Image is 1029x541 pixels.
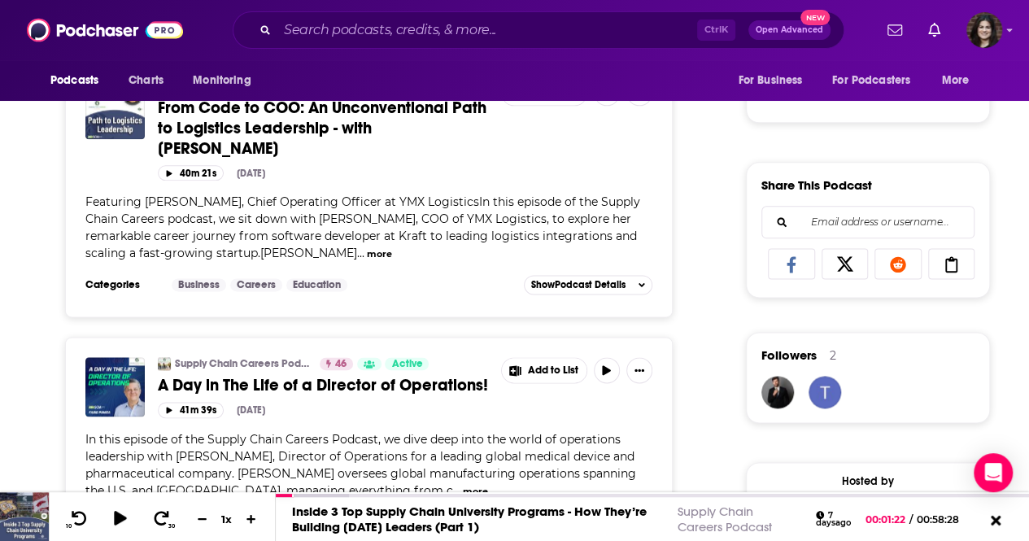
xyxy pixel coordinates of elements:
[761,206,974,238] div: Search followers
[747,474,989,488] div: Hosted by
[966,12,1002,48] span: Logged in as amandavpr
[237,168,265,179] div: [DATE]
[942,69,970,92] span: More
[748,20,831,40] button: Open AdvancedNew
[726,65,822,96] button: open menu
[966,12,1002,48] button: Show profile menu
[213,513,241,526] div: 1 x
[816,511,853,528] div: 7 days ago
[931,65,990,96] button: open menu
[453,483,460,498] span: ...
[502,358,586,382] button: Show More Button
[118,65,173,96] a: Charts
[463,485,488,499] button: more
[63,509,94,530] button: 10
[158,357,171,370] img: Supply Chain Careers Podcast
[168,523,175,530] span: 30
[85,194,640,260] span: Featuring [PERSON_NAME], Chief Operating Officer at YMX LogisticsIn this episode of the Supply Ch...
[172,278,226,291] a: Business
[761,347,817,363] span: Followers
[909,513,913,526] span: /
[85,357,145,417] img: A Day in The Life of a Director of Operations!
[39,65,120,96] button: open menu
[85,432,636,498] span: In this episode of the Supply Chain Careers Podcast, we dive deep into the world of operations le...
[175,357,309,370] a: Supply Chain Careers Podcast
[335,356,347,373] span: 46
[367,247,392,261] button: more
[158,98,490,159] a: From Code to COO: An Unconventional Path to Logistics Leadership - with [PERSON_NAME]
[158,98,486,159] span: From Code to COO: An Unconventional Path to Logistics Leadership - with [PERSON_NAME]
[158,375,490,395] a: A Day in The Life of a Director of Operations!
[865,513,909,526] span: 00:01:22
[966,12,1002,48] img: User Profile
[277,17,697,43] input: Search podcasts, credits, & more...
[822,248,869,279] a: Share on X/Twitter
[158,375,488,395] span: A Day in The Life of a Director of Operations!
[27,15,183,46] img: Podchaser - Follow, Share and Rate Podcasts
[974,453,1013,492] div: Open Intercom Messenger
[66,523,72,530] span: 10
[85,278,159,291] h3: Categories
[928,248,975,279] a: Copy Link
[768,248,815,279] a: Share on Facebook
[528,364,578,377] span: Add to List
[158,165,224,181] button: 40m 21s
[147,509,178,530] button: 30
[800,10,830,25] span: New
[129,69,164,92] span: Charts
[678,504,772,534] a: Supply Chain Careers Podcast
[158,402,224,417] button: 41m 39s
[913,513,975,526] span: 00:58:28
[761,376,794,408] img: JohirMia
[775,207,961,238] input: Email address or username...
[626,357,652,383] button: Show More Button
[524,275,652,294] button: ShowPodcast Details
[761,177,872,193] h3: Share This Podcast
[193,69,251,92] span: Monitoring
[531,279,626,290] span: Show Podcast Details
[881,16,909,44] a: Show notifications dropdown
[292,504,646,534] a: Inside 3 Top Supply Chain University Programs - How They’re Building [DATE] Leaders (Part 1)
[286,278,347,291] a: Education
[830,348,836,363] div: 2
[50,69,98,92] span: Podcasts
[822,65,934,96] button: open menu
[391,356,422,373] span: Active
[697,20,735,41] span: Ctrl K
[756,26,823,34] span: Open Advanced
[237,404,265,416] div: [DATE]
[230,278,282,291] a: Careers
[181,65,272,96] button: open menu
[385,357,429,370] a: Active
[357,246,364,260] span: ...
[832,69,910,92] span: For Podcasters
[809,376,841,408] img: TyroneF
[85,80,145,139] img: From Code to COO: An Unconventional Path to Logistics Leadership - with Erin Mitchell
[874,248,922,279] a: Share on Reddit
[320,357,353,370] a: 46
[922,16,947,44] a: Show notifications dropdown
[738,69,802,92] span: For Business
[233,11,844,49] div: Search podcasts, credits, & more...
